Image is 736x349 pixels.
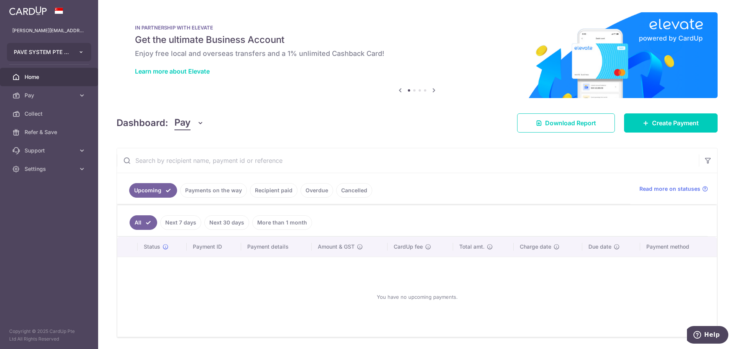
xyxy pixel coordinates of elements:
[160,215,201,230] a: Next 7 days
[25,147,75,154] span: Support
[174,116,204,130] button: Pay
[117,12,718,98] img: Renovation banner
[250,183,297,198] a: Recipient paid
[135,34,699,46] h5: Get the ultimate Business Account
[687,326,728,345] iframe: Opens a widget where you can find more information
[130,215,157,230] a: All
[144,243,160,251] span: Status
[241,237,312,257] th: Payment details
[639,185,700,193] span: Read more on statuses
[14,48,71,56] span: PAVE SYSTEM PTE LTD
[180,183,247,198] a: Payments on the way
[520,243,551,251] span: Charge date
[174,116,191,130] span: Pay
[336,183,372,198] a: Cancelled
[545,118,596,128] span: Download Report
[459,243,485,251] span: Total amt.
[9,6,47,15] img: CardUp
[624,113,718,133] a: Create Payment
[652,118,699,128] span: Create Payment
[117,116,168,130] h4: Dashboard:
[588,243,611,251] span: Due date
[25,92,75,99] span: Pay
[301,183,333,198] a: Overdue
[517,113,615,133] a: Download Report
[187,237,241,257] th: Payment ID
[7,43,91,61] button: PAVE SYSTEM PTE LTD
[639,185,708,193] a: Read more on statuses
[135,49,699,58] h6: Enjoy free local and overseas transfers and a 1% unlimited Cashback Card!
[640,237,717,257] th: Payment method
[204,215,249,230] a: Next 30 days
[127,263,708,331] div: You have no upcoming payments.
[394,243,423,251] span: CardUp fee
[12,27,86,34] p: [PERSON_NAME][EMAIL_ADDRESS][DOMAIN_NAME]
[25,73,75,81] span: Home
[135,67,210,75] a: Learn more about Elevate
[318,243,355,251] span: Amount & GST
[252,215,312,230] a: More than 1 month
[25,165,75,173] span: Settings
[25,128,75,136] span: Refer & Save
[25,110,75,118] span: Collect
[129,183,177,198] a: Upcoming
[135,25,699,31] p: IN PARTNERSHIP WITH ELEVATE
[117,148,699,173] input: Search by recipient name, payment id or reference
